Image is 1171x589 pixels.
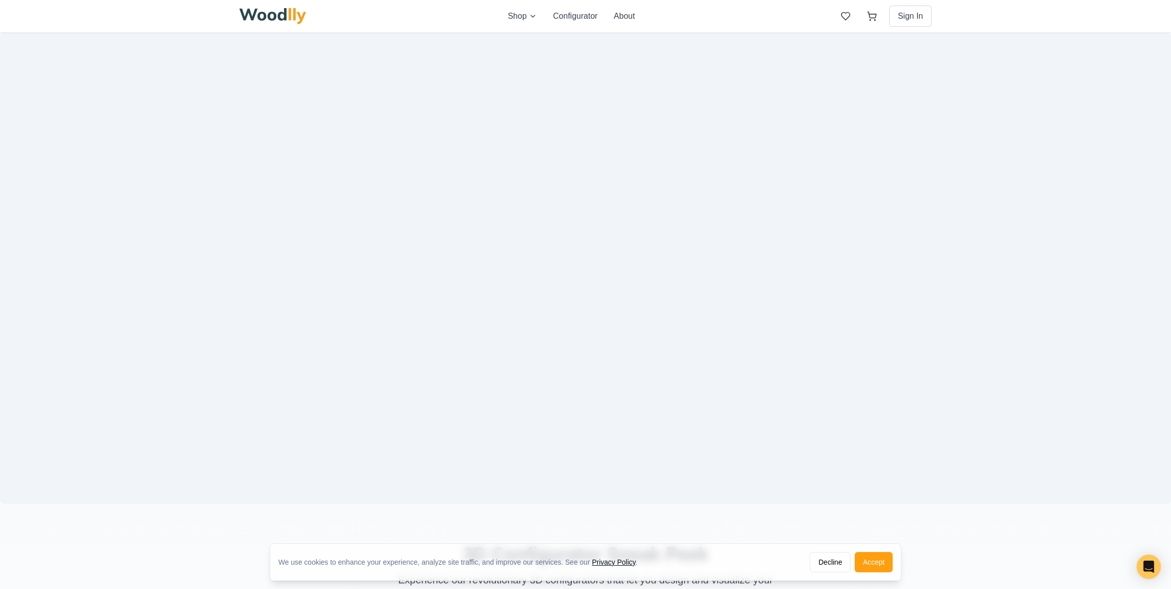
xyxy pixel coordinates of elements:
[810,552,851,572] button: Decline
[508,10,536,22] button: Shop
[855,552,893,572] button: Accept
[592,558,636,566] a: Privacy Policy
[614,10,635,22] button: About
[1137,555,1161,579] div: Open Intercom Messenger
[553,10,598,22] button: Configurator
[278,557,646,567] div: We use cookies to enhance your experience, analyze site traffic, and improve our services. See our .
[889,6,932,27] button: Sign In
[239,8,306,24] img: Woodlly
